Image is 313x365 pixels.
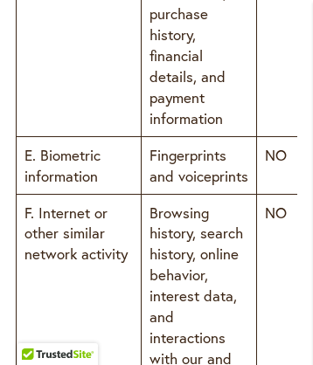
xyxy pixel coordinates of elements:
td: Fingerprints and voiceprints [142,137,257,195]
td: E. Biometric information [17,137,142,195]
